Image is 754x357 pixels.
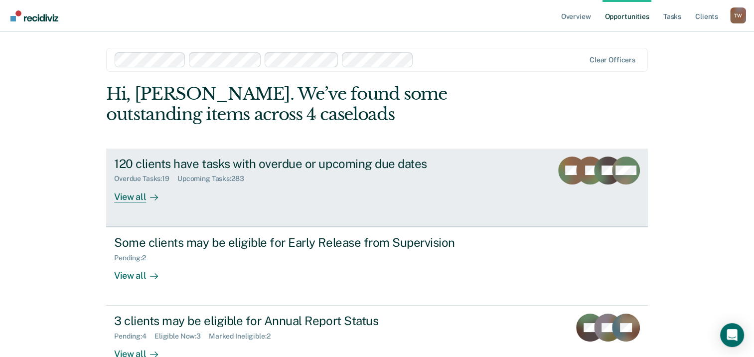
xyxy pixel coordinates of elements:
[114,254,154,262] div: Pending : 2
[154,332,209,341] div: Eligible Now : 3
[106,149,648,227] a: 120 clients have tasks with overdue or upcoming due datesOverdue Tasks:19Upcoming Tasks:283View all
[114,175,177,183] div: Overdue Tasks : 19
[114,262,170,281] div: View all
[177,175,252,183] div: Upcoming Tasks : 283
[114,183,170,202] div: View all
[730,7,746,23] button: Profile dropdown button
[730,7,746,23] div: T W
[10,10,58,21] img: Recidiviz
[106,84,539,125] div: Hi, [PERSON_NAME]. We’ve found some outstanding items across 4 caseloads
[209,332,278,341] div: Marked Ineligible : 2
[114,157,464,171] div: 120 clients have tasks with overdue or upcoming due dates
[114,235,464,250] div: Some clients may be eligible for Early Release from Supervision
[106,227,648,306] a: Some clients may be eligible for Early Release from SupervisionPending:2View all
[114,332,154,341] div: Pending : 4
[590,56,635,64] div: Clear officers
[720,323,744,347] div: Open Intercom Messenger
[114,314,464,328] div: 3 clients may be eligible for Annual Report Status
